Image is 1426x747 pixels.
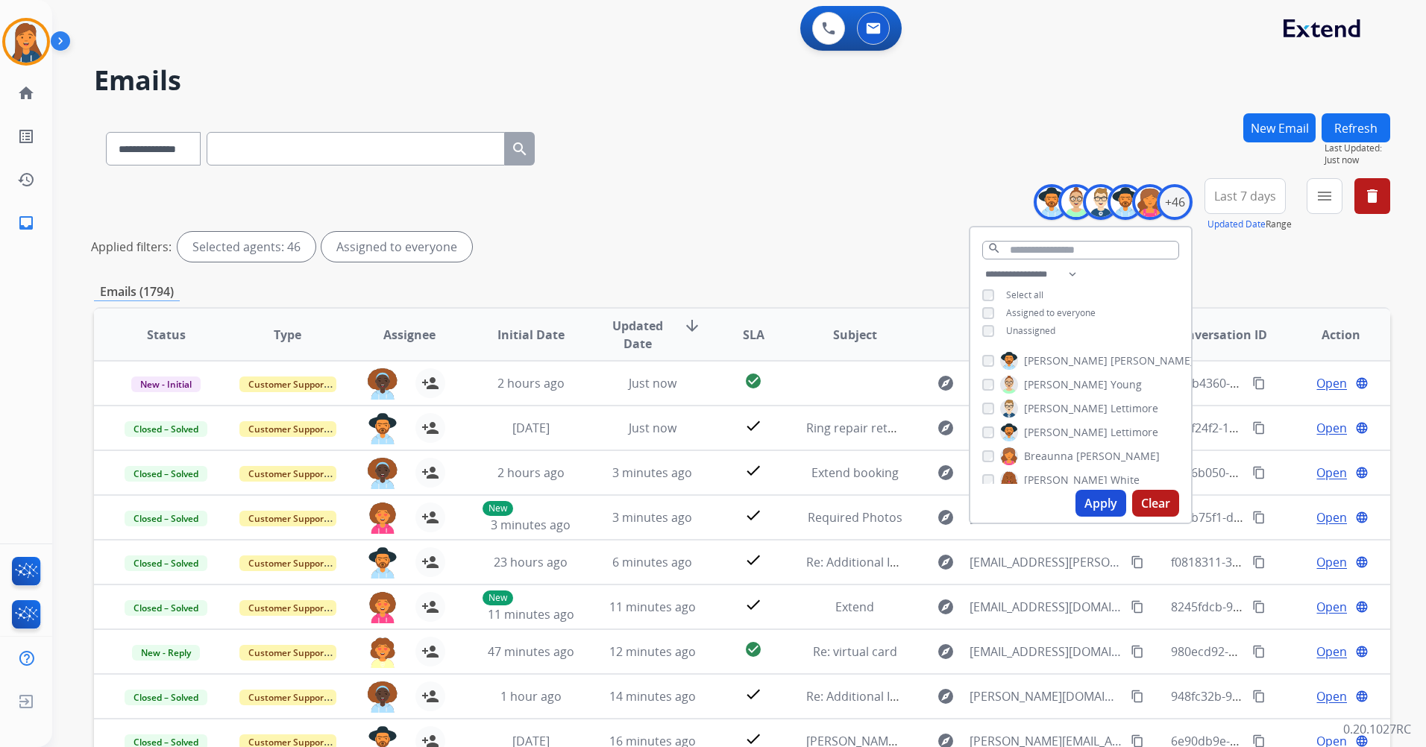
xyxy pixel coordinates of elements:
mat-icon: person_add [421,643,439,661]
span: Re: Additional Information Needed [806,554,1001,570]
mat-icon: content_copy [1252,600,1266,614]
span: Closed – Solved [125,600,207,616]
button: Updated Date [1207,218,1266,230]
span: Customer Support [239,376,336,392]
span: Lettimore [1111,425,1158,440]
mat-icon: explore [937,419,955,437]
mat-icon: home [17,84,35,102]
mat-icon: content_copy [1252,690,1266,703]
mat-icon: language [1355,466,1369,479]
mat-icon: person_add [421,598,439,616]
p: 0.20.1027RC [1343,720,1411,738]
mat-icon: content_copy [1131,600,1144,614]
span: Initial Date [497,326,565,344]
p: Applied filters: [91,238,172,256]
mat-icon: inbox [17,214,35,232]
mat-icon: explore [937,374,955,392]
mat-icon: explore [937,508,955,526]
span: Closed – Solved [125,511,207,526]
span: Customer Support [239,690,336,705]
span: Required Photos [808,509,902,526]
span: Closed – Solved [125,690,207,705]
span: 2 hours ago [497,464,565,481]
span: Lettimore [1111,401,1158,416]
span: Select all [1006,289,1043,301]
span: 14 minutes ago [609,688,696,705]
span: 47 minutes ago [488,643,574,660]
span: Open [1316,374,1347,392]
span: 12 minutes ago [609,643,696,660]
mat-icon: check [744,685,762,703]
span: Last Updated: [1325,142,1390,154]
span: Extend booking [811,464,899,481]
div: Selected agents: 46 [178,232,315,262]
span: Open [1316,419,1347,437]
img: agent-avatar [368,681,398,713]
mat-icon: list_alt [17,127,35,145]
img: agent-avatar [368,502,398,534]
p: New [483,590,513,605]
mat-icon: content_copy [1252,421,1266,435]
span: Open [1316,553,1347,571]
span: Closed – Solved [125,466,207,482]
span: Customer Support [239,466,336,482]
span: Assigned to everyone [1006,306,1096,319]
span: Type [274,326,301,344]
span: [PERSON_NAME] [1024,377,1108,392]
span: 6 minutes ago [612,554,692,570]
span: Subject [833,326,877,344]
mat-icon: delete [1363,187,1381,205]
span: White [1111,473,1140,488]
span: Closed – Solved [125,555,207,571]
mat-icon: menu [1316,187,1334,205]
mat-icon: content_copy [1131,690,1144,703]
span: 2 hours ago [497,375,565,391]
mat-icon: person_add [421,508,439,526]
div: Assigned to everyone [321,232,472,262]
mat-icon: history [17,171,35,189]
span: [PERSON_NAME] [1111,353,1194,368]
mat-icon: content_copy [1252,645,1266,658]
span: Closed – Solved [125,421,207,437]
mat-icon: arrow_downward [683,317,701,335]
span: Open [1316,687,1347,705]
mat-icon: check [744,596,762,614]
mat-icon: language [1355,600,1369,614]
span: Open [1316,464,1347,482]
mat-icon: language [1355,690,1369,703]
mat-icon: search [987,242,1001,255]
span: Ring repair returned incomplete [806,420,988,436]
span: 8245fdcb-91db-45c7-8b6f-646563bf14ff [1171,599,1389,615]
span: Young [1111,377,1142,392]
mat-icon: explore [937,598,955,616]
th: Action [1269,309,1390,361]
img: agent-avatar [368,592,398,623]
span: Assignee [383,326,436,344]
span: Customer Support [239,645,336,661]
button: Refresh [1322,113,1390,142]
span: Just now [629,375,676,391]
span: Customer Support [239,421,336,437]
span: [PERSON_NAME] [1024,353,1108,368]
img: agent-avatar [368,458,398,489]
span: Open [1316,598,1347,616]
mat-icon: content_copy [1252,555,1266,569]
span: Extend [835,599,874,615]
button: New Email [1243,113,1316,142]
img: agent-avatar [368,413,398,444]
span: Re: Additional Information [806,688,954,705]
mat-icon: language [1355,555,1369,569]
span: Customer Support [239,555,336,571]
span: 11 minutes ago [609,599,696,615]
mat-icon: check_circle [744,640,762,658]
span: f0818311-330c-4b75-8193-987704ef1f4f [1171,554,1389,570]
mat-icon: content_copy [1131,645,1144,658]
mat-icon: language [1355,376,1369,390]
button: Last 7 days [1204,178,1286,214]
span: [PERSON_NAME] [1024,425,1108,440]
img: agent-avatar [368,547,398,579]
mat-icon: person_add [421,687,439,705]
mat-icon: language [1355,511,1369,524]
span: [EMAIL_ADDRESS][PERSON_NAME][DOMAIN_NAME] [970,553,1122,571]
mat-icon: explore [937,687,955,705]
